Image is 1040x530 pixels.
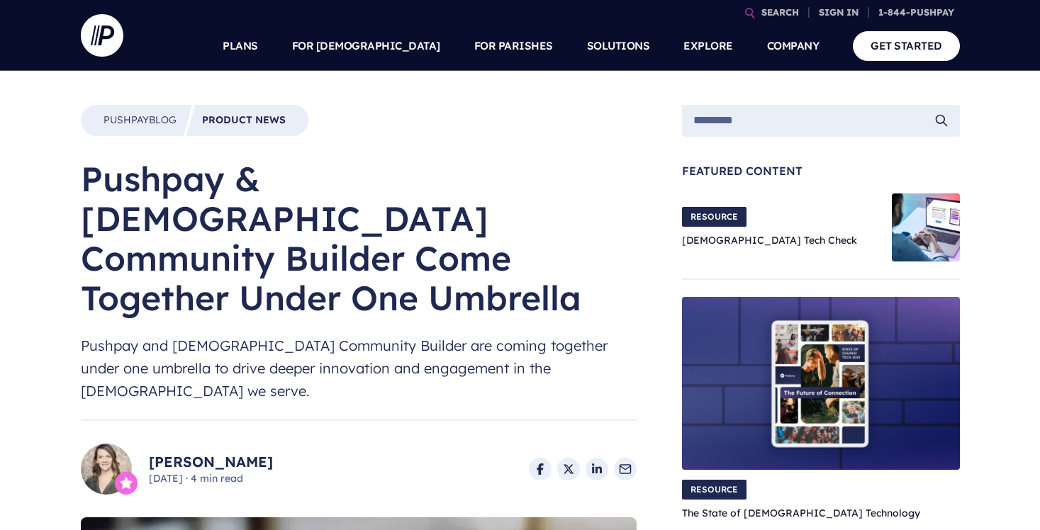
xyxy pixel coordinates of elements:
span: Pushpay and [DEMOGRAPHIC_DATA] Community Builder are coming together under one umbrella to drive ... [81,334,637,402]
img: Church Tech Check Blog Hero Image [892,193,960,261]
span: · [186,472,188,485]
a: Share on X [557,458,580,480]
span: Pushpay [104,113,149,126]
a: COMPANY [767,21,820,71]
img: Chelsea Looney [81,444,132,495]
span: RESOURCE [682,480,747,500]
a: FOR PARISHES [474,21,553,71]
a: [PERSON_NAME] [149,452,273,472]
a: The State of [DEMOGRAPHIC_DATA] Technology [682,507,920,519]
a: Product News [202,113,286,128]
span: Featured Content [682,165,960,176]
span: RESOURCE [682,207,747,227]
a: Share on LinkedIn [586,458,608,480]
span: [DATE] 4 min read [149,472,273,486]
a: SOLUTIONS [587,21,650,71]
a: Share via Email [614,458,637,480]
a: FOR [DEMOGRAPHIC_DATA] [292,21,440,71]
a: [DEMOGRAPHIC_DATA] Tech Check [682,234,857,247]
a: PushpayBlog [104,113,177,128]
a: Share on Facebook [529,458,552,480]
h1: Pushpay & [DEMOGRAPHIC_DATA] Community Builder Come Together Under One Umbrella [81,159,637,317]
a: GET STARTED [853,31,960,60]
a: EXPLORE [683,21,733,71]
a: PLANS [223,21,258,71]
